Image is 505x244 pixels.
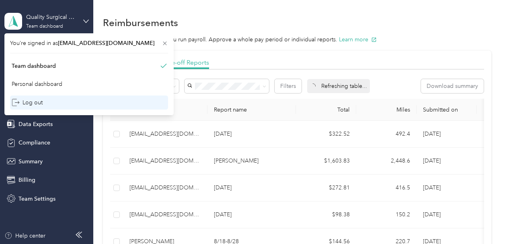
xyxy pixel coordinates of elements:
th: Report name [207,99,296,121]
p: [DATE] [214,130,289,138]
td: 416.5 [356,175,417,201]
span: One-off Reports [162,59,209,66]
p: Run reimbursements like you run payroll. Approve a whole pay period or individual reports. [103,35,491,44]
span: Summary [18,157,43,166]
div: [EMAIL_ADDRESS][DOMAIN_NAME] [129,210,201,219]
span: [DATE] [423,184,441,191]
div: Team dashboard [12,62,56,70]
button: Filters [275,79,302,93]
span: Data Exports [18,120,53,128]
span: Compliance [18,138,50,147]
div: Team dashboard [26,24,63,29]
p: [DATE] [214,210,289,219]
iframe: Everlance-gr Chat Button Frame [460,199,505,244]
button: Help center [4,232,45,240]
td: $98.38 [296,201,356,228]
td: 492.4 [356,121,417,148]
td: $1,603.83 [296,148,356,175]
td: 150.2 [356,201,417,228]
span: [DATE] [423,211,441,218]
p: [PERSON_NAME] [214,157,289,165]
span: Team Settings [18,195,55,203]
span: [DATE] [423,157,441,164]
button: Download summary [421,79,484,93]
div: Personal dashboard [12,80,62,88]
div: Log out [12,98,43,107]
div: Refreshing table... [307,79,370,93]
div: [EMAIL_ADDRESS][DOMAIN_NAME] [129,157,201,165]
div: [EMAIL_ADDRESS][DOMAIN_NAME] [129,130,201,138]
div: [EMAIL_ADDRESS][DOMAIN_NAME] [129,183,201,192]
div: Miles [363,106,410,113]
span: Billing [18,176,35,184]
td: 2,448.6 [356,148,417,175]
div: Quality Surgical Management [26,13,76,21]
th: Submitted on [417,99,477,121]
span: [EMAIL_ADDRESS][DOMAIN_NAME] [58,40,154,47]
div: Total [302,106,350,113]
td: $322.52 [296,121,356,148]
td: $272.81 [296,175,356,201]
span: You’re signed in as [10,39,168,47]
h1: Reimbursements [103,18,178,27]
button: Learn more [339,35,377,44]
p: [DATE] [214,183,289,192]
span: [DATE] [423,130,441,137]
